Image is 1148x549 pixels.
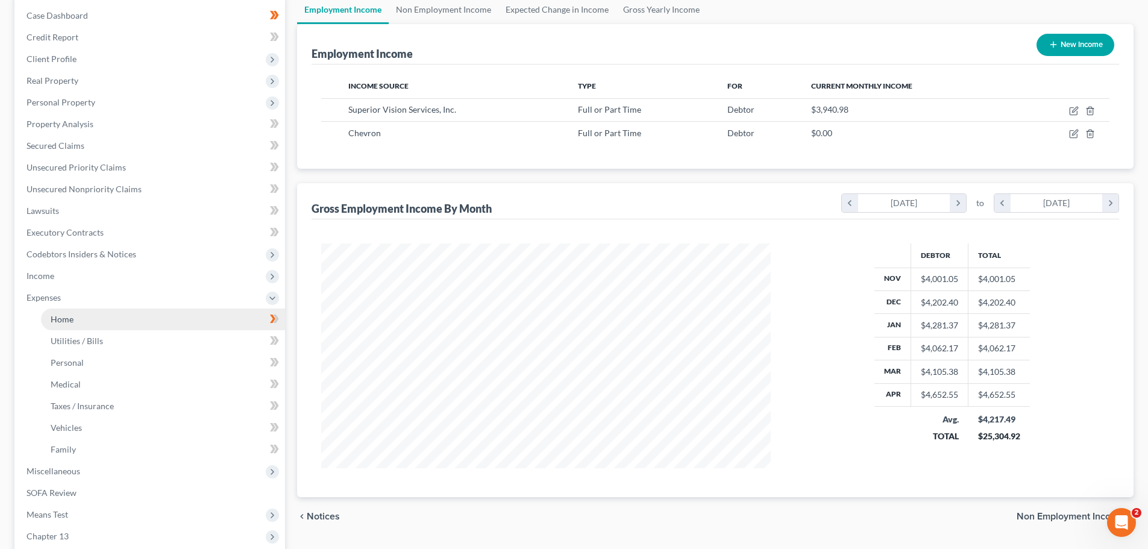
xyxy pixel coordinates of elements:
[41,374,285,395] a: Medical
[27,32,78,42] span: Credit Report
[27,227,104,237] span: Executory Contracts
[27,249,136,259] span: Codebtors Insiders & Notices
[41,395,285,417] a: Taxes / Insurance
[41,330,285,352] a: Utilities / Bills
[578,128,641,138] span: Full or Part Time
[41,417,285,439] a: Vehicles
[811,104,848,115] span: $3,940.98
[17,5,285,27] a: Case Dashboard
[968,243,1030,268] th: Total
[978,430,1020,442] div: $25,304.92
[1037,34,1114,56] button: New Income
[51,444,76,454] span: Family
[978,413,1020,425] div: $4,217.49
[1107,508,1136,537] iframe: Intercom live chat
[27,140,84,151] span: Secured Claims
[27,119,93,129] span: Property Analysis
[17,113,285,135] a: Property Analysis
[921,389,958,401] div: $4,652.55
[874,314,911,337] th: Jan
[858,194,950,212] div: [DATE]
[921,430,959,442] div: TOTAL
[27,75,78,86] span: Real Property
[17,482,285,504] a: SOFA Review
[874,290,911,313] th: Dec
[27,184,142,194] span: Unsecured Nonpriority Claims
[27,205,59,216] span: Lawsuits
[312,201,492,216] div: Gross Employment Income By Month
[51,314,74,324] span: Home
[968,268,1030,290] td: $4,001.05
[921,319,958,331] div: $4,281.37
[17,222,285,243] a: Executory Contracts
[811,128,832,138] span: $0.00
[950,194,966,212] i: chevron_right
[51,357,84,368] span: Personal
[41,352,285,374] a: Personal
[727,81,742,90] span: For
[27,162,126,172] span: Unsecured Priority Claims
[921,342,958,354] div: $4,062.17
[874,268,911,290] th: Nov
[811,81,912,90] span: Current Monthly Income
[297,512,307,521] i: chevron_left
[51,379,81,389] span: Medical
[578,81,596,90] span: Type
[17,135,285,157] a: Secured Claims
[51,422,82,433] span: Vehicles
[27,292,61,303] span: Expenses
[968,314,1030,337] td: $4,281.37
[968,337,1030,360] td: $4,062.17
[578,104,641,115] span: Full or Part Time
[312,46,413,61] div: Employment Income
[348,104,456,115] span: Superior Vision Services, Inc.
[307,512,340,521] span: Notices
[874,337,911,360] th: Feb
[348,81,409,90] span: Income Source
[968,290,1030,313] td: $4,202.40
[727,128,754,138] span: Debtor
[994,194,1011,212] i: chevron_left
[27,488,77,498] span: SOFA Review
[27,531,69,541] span: Chapter 13
[27,10,88,20] span: Case Dashboard
[911,243,968,268] th: Debtor
[27,509,68,519] span: Means Test
[874,383,911,406] th: Apr
[41,439,285,460] a: Family
[17,200,285,222] a: Lawsuits
[921,413,959,425] div: Avg.
[17,157,285,178] a: Unsecured Priority Claims
[17,178,285,200] a: Unsecured Nonpriority Claims
[348,128,381,138] span: Chevron
[27,466,80,476] span: Miscellaneous
[51,401,114,411] span: Taxes / Insurance
[27,54,77,64] span: Client Profile
[1011,194,1103,212] div: [DATE]
[1017,512,1134,521] button: Non Employment Income chevron_right
[17,27,285,48] a: Credit Report
[1017,512,1124,521] span: Non Employment Income
[27,271,54,281] span: Income
[1102,194,1118,212] i: chevron_right
[41,309,285,330] a: Home
[976,197,984,209] span: to
[921,273,958,285] div: $4,001.05
[874,360,911,383] th: Mar
[921,296,958,309] div: $4,202.40
[51,336,103,346] span: Utilities / Bills
[297,512,340,521] button: chevron_left Notices
[968,360,1030,383] td: $4,105.38
[921,366,958,378] div: $4,105.38
[27,97,95,107] span: Personal Property
[968,383,1030,406] td: $4,652.55
[727,104,754,115] span: Debtor
[842,194,858,212] i: chevron_left
[1132,508,1141,518] span: 2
